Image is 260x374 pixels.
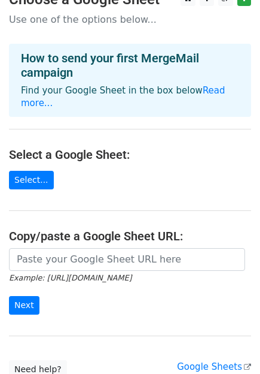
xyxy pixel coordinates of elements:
h4: Copy/paste a Google Sheet URL: [9,229,251,243]
small: Example: [URL][DOMAIN_NAME] [9,273,131,282]
a: Select... [9,171,54,189]
h4: Select a Google Sheet: [9,147,251,162]
input: Paste your Google Sheet URL here [9,248,245,271]
a: Read more... [21,85,225,108]
p: Use one of the options below... [9,13,251,26]
iframe: Chat Widget [200,316,260,374]
p: Find your Google Sheet in the box below [21,85,239,110]
input: Next [9,296,39,315]
h4: How to send your first MergeMail campaign [21,51,239,80]
a: Google Sheets [177,361,251,372]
